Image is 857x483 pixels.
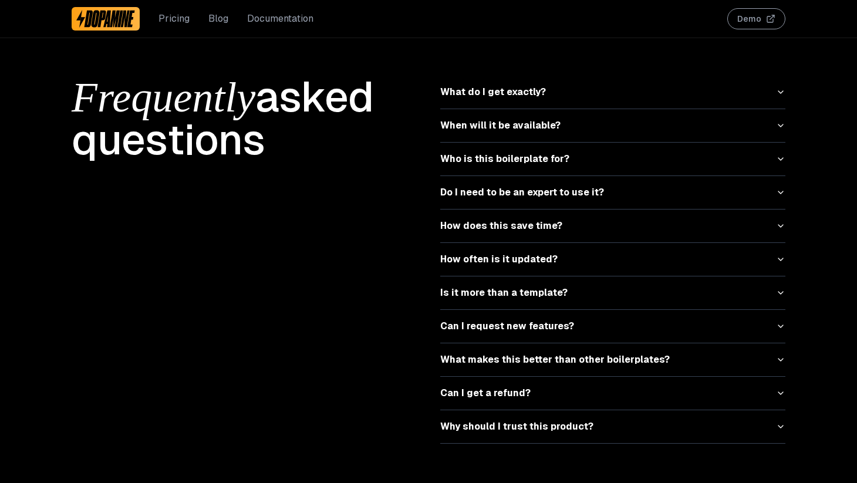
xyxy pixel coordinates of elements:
span: Frequently [72,74,255,121]
a: Pricing [158,12,190,26]
h1: asked questions [72,76,417,161]
button: What do I get exactly? [440,76,785,109]
button: Can I request new features? [440,310,785,343]
a: Dopamine [72,7,140,31]
img: Dopamine [76,9,135,28]
button: Demo [727,8,785,29]
a: Documentation [247,12,313,26]
button: How often is it updated? [440,243,785,276]
a: Blog [208,12,228,26]
button: Is it more than a template? [440,276,785,309]
button: Do I need to be an expert to use it? [440,176,785,209]
button: Why should I trust this product? [440,410,785,443]
button: What makes this better than other boilerplates? [440,343,785,376]
button: When will it be available? [440,109,785,142]
button: Who is this boilerplate for? [440,143,785,175]
button: How does this save time? [440,210,785,242]
button: Can I get a refund? [440,377,785,410]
